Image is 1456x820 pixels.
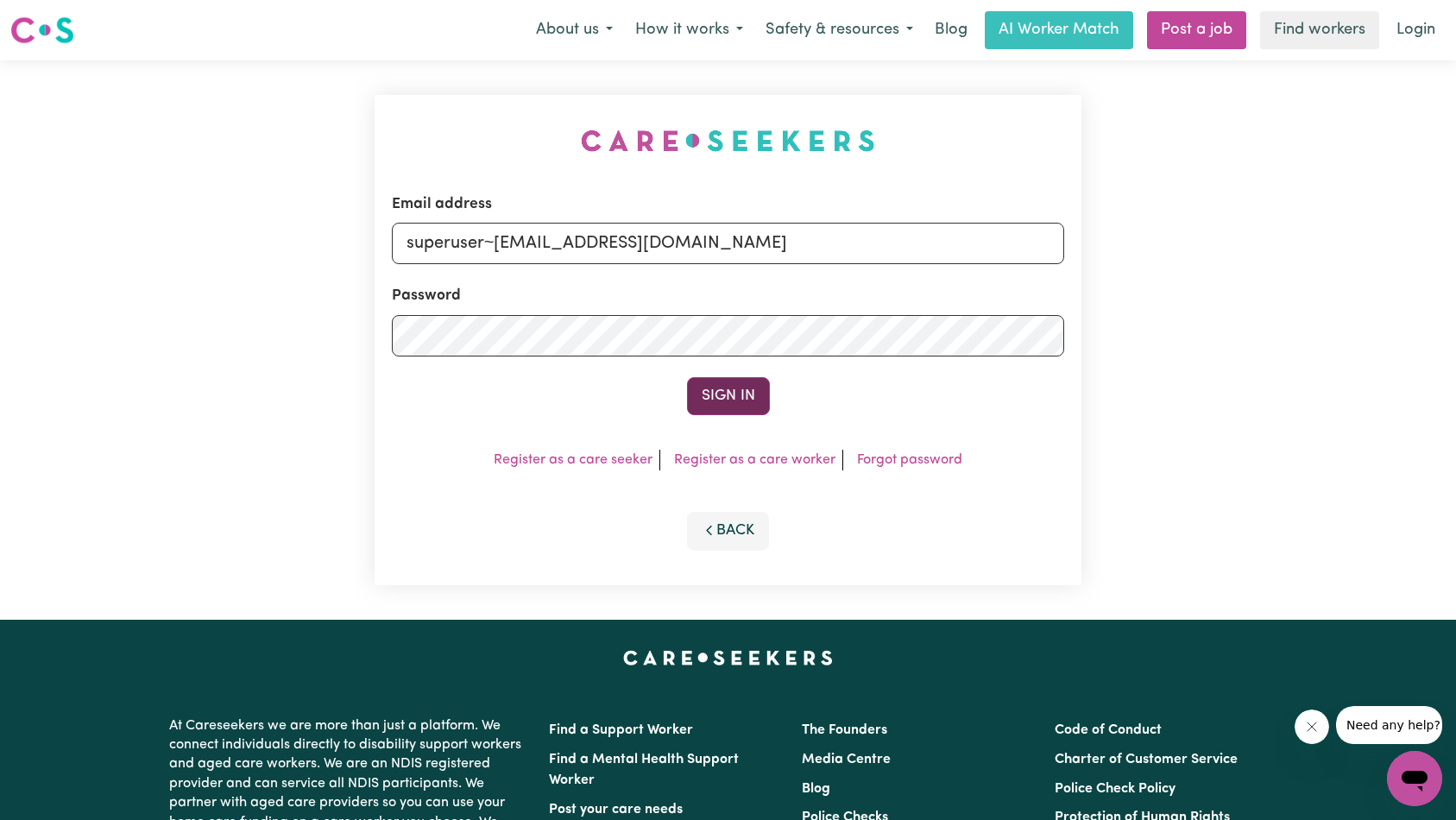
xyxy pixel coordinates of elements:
a: Post a job [1147,11,1246,49]
a: Police Check Policy [1055,782,1176,796]
a: Forgot password [857,453,962,467]
a: Blog [802,782,830,796]
label: Email address [392,193,492,216]
a: Find a Mental Health Support Worker [549,753,739,787]
a: Careseekers logo [10,10,74,50]
iframe: Button to launch messaging window [1387,751,1442,806]
a: AI Worker Match [985,11,1133,49]
button: Sign In [687,377,770,415]
a: Media Centre [802,753,891,766]
a: Find a Support Worker [549,723,693,737]
button: How it works [624,12,754,48]
a: Register as a care seeker [494,453,652,467]
iframe: Message from company [1336,706,1442,744]
a: Post your care needs [549,803,683,817]
a: Register as a care worker [674,453,835,467]
a: Code of Conduct [1055,723,1162,737]
a: Login [1386,11,1446,49]
a: Charter of Customer Service [1055,753,1238,766]
a: Find workers [1260,11,1379,49]
button: Safety & resources [754,12,924,48]
a: The Founders [802,723,887,737]
label: Password [392,285,461,307]
a: Blog [924,11,978,49]
img: Careseekers logo [10,15,74,46]
button: Back [687,512,770,550]
input: Email address [392,223,1065,264]
button: About us [525,12,624,48]
iframe: Close message [1295,710,1329,744]
a: Careseekers home page [623,651,833,665]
